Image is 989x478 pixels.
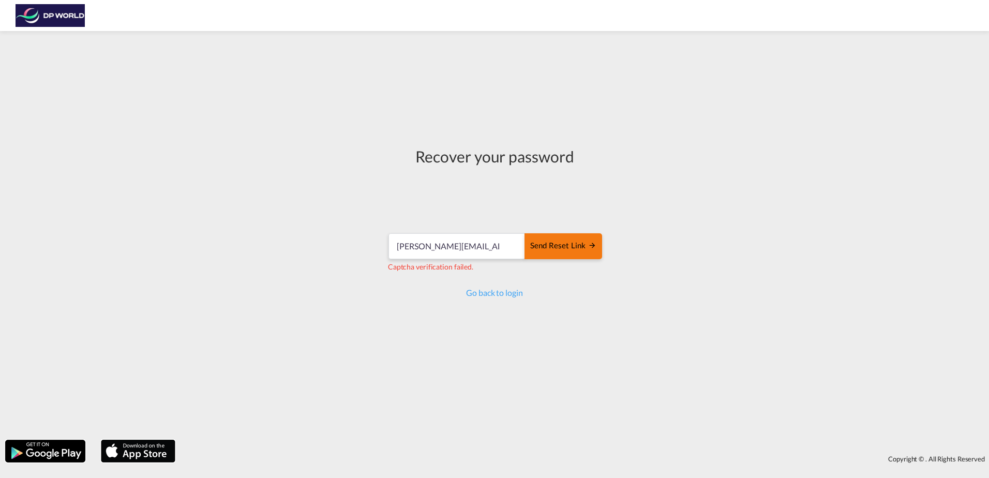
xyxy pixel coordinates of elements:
iframe: reCAPTCHA [416,177,573,218]
div: Copyright © . All Rights Reserved [181,450,989,468]
input: Email [388,233,526,259]
button: SEND RESET LINK [525,233,602,259]
md-icon: icon-arrow-right [588,241,596,249]
a: Go back to login [466,288,522,297]
div: Recover your password [387,145,602,167]
img: c08ca190194411f088ed0f3ba295208c.png [16,4,85,27]
div: Send reset link [530,240,596,252]
img: apple.png [100,439,176,464]
span: Captcha verification failed. [388,262,473,271]
img: google.png [4,439,86,464]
